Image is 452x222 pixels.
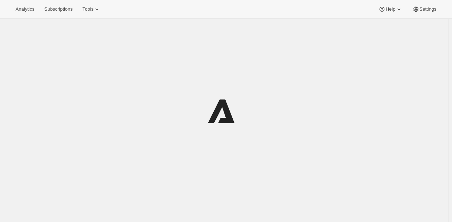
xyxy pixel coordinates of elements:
span: Help [386,6,395,12]
button: Tools [78,4,105,14]
span: Tools [82,6,93,12]
button: Settings [408,4,441,14]
button: Subscriptions [40,4,77,14]
button: Help [374,4,406,14]
span: Subscriptions [44,6,73,12]
span: Analytics [16,6,34,12]
span: Settings [419,6,436,12]
button: Analytics [11,4,39,14]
